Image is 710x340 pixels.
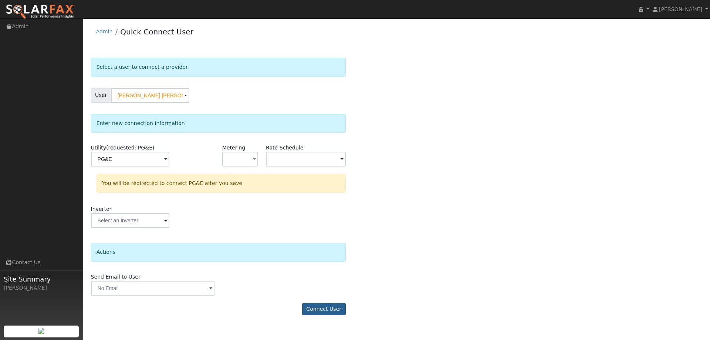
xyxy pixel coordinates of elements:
[91,281,214,296] input: No Email
[302,303,346,316] button: Connect User
[91,88,111,103] span: User
[4,274,79,284] span: Site Summary
[91,144,155,152] label: Utility
[266,144,303,152] label: Rate Schedule
[96,28,113,34] a: Admin
[106,145,155,151] span: (requested: PG&E)
[91,243,346,262] div: Actions
[91,273,141,281] label: Send Email to User
[6,4,75,20] img: SolarFax
[659,6,702,12] span: [PERSON_NAME]
[91,58,346,77] div: Select a user to connect a provider
[91,205,112,213] label: Inverter
[111,88,189,103] input: Select a User
[97,174,346,193] div: You will be redirected to connect PG&E after you save
[91,152,169,166] input: Select a Utility
[91,114,346,133] div: Enter new connection information
[91,213,169,228] input: Select an Inverter
[120,27,193,36] a: Quick Connect User
[38,328,44,334] img: retrieve
[222,144,246,152] label: Metering
[4,284,79,292] div: [PERSON_NAME]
